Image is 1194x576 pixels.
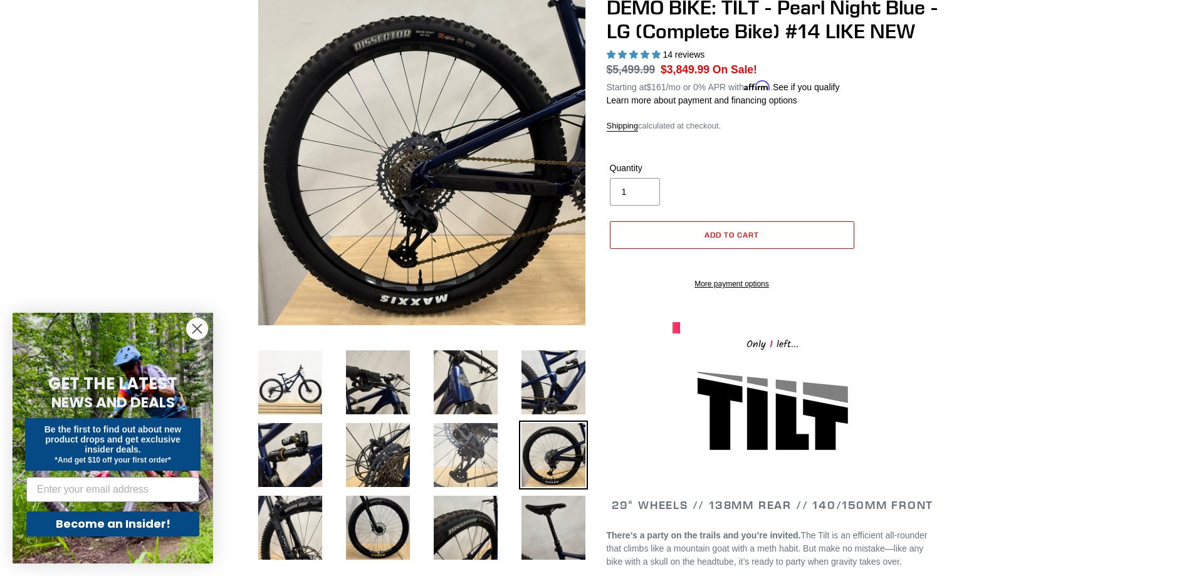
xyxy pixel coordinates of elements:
[519,348,588,417] img: Load image into Gallery viewer, DEMO BIKE: TILT - Pearl Night Blue - LG (Complete Bike) #14 LIKE NEW
[431,348,500,417] img: Load image into Gallery viewer, DEMO BIKE: TILT - Pearl Night Blue - LG (Complete Bike) #14 LIKE NEW
[766,337,777,352] span: 1
[256,348,325,417] img: Load image into Gallery viewer, Canfield-Bikes-Tilt-LG-Demo
[610,221,854,249] button: Add to cart
[519,493,588,562] img: Load image into Gallery viewer, DEMO BIKE: TILT - Pearl Night Blue - LG (Complete Bike) #14 LIKE NEW
[704,230,759,239] span: Add to cart
[26,477,199,502] input: Enter your email address
[607,50,663,60] span: 5.00 stars
[51,392,175,412] span: NEWS AND DEALS
[713,61,757,78] span: On Sale!
[26,511,199,537] button: Become an Insider!
[646,82,666,92] span: $161
[431,493,500,562] img: Load image into Gallery viewer, DEMO BIKE: TILT - Pearl Night Blue - LG (Complete Bike) #14 LIKE NEW
[607,121,639,132] a: Shipping
[662,50,704,60] span: 14 reviews
[607,530,928,567] span: The Tilt is an efficient all-rounder that climbs like a mountain goat with a meth habit. But make...
[607,530,801,540] b: There’s a party on the trails and you’re invited.
[256,421,325,490] img: Load image into Gallery viewer, DEMO BIKE: TILT - Pearl Night Blue - LG (Complete Bike) #14 LIKE NEW
[343,348,412,417] img: Load image into Gallery viewer, DEMO BIKE: TILT - Pearl Night Blue - LG (Complete Bike) #14 LIKE NEW
[610,278,854,290] a: More payment options
[610,162,729,175] label: Quantity
[661,63,710,76] span: $3,849.99
[48,372,177,395] span: GET THE LATEST
[612,498,933,512] span: 29" WHEELS // 138mm REAR // 140/150mm FRONT
[673,333,873,353] div: Only left...
[343,493,412,562] img: Load image into Gallery viewer, DEMO BIKE: TILT - Pearl Night Blue - LG (Complete Bike) #14 LIKE NEW
[431,421,500,490] img: Load image into Gallery viewer, DEMO BIKE: TILT - Pearl Night Blue - LG (Complete Bike) #14 LIKE NEW
[744,80,770,91] span: Affirm
[45,424,182,454] span: Be the first to find out about new product drops and get exclusive insider deals.
[607,120,939,132] div: calculated at checkout.
[607,63,656,76] s: $5,499.99
[55,456,170,464] span: *And get $10 off your first order*
[607,95,797,105] a: Learn more about payment and financing options
[773,82,840,92] a: See if you qualify - Learn more about Affirm Financing (opens in modal)
[256,493,325,562] img: Load image into Gallery viewer, DEMO BIKE: TILT - Pearl Night Blue - LG (Complete Bike) #14 LIKE NEW
[519,421,588,490] img: Load image into Gallery viewer, DEMO BIKE: TILT - Pearl Night Blue - LG (Complete Bike) #14 LIKE NEW
[343,421,412,490] img: Load image into Gallery viewer, DEMO BIKE: TILT - Pearl Night Blue - LG (Complete Bike) #14 LIKE NEW
[186,318,208,340] button: Close dialog
[607,78,840,94] p: Starting at /mo or 0% APR with .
